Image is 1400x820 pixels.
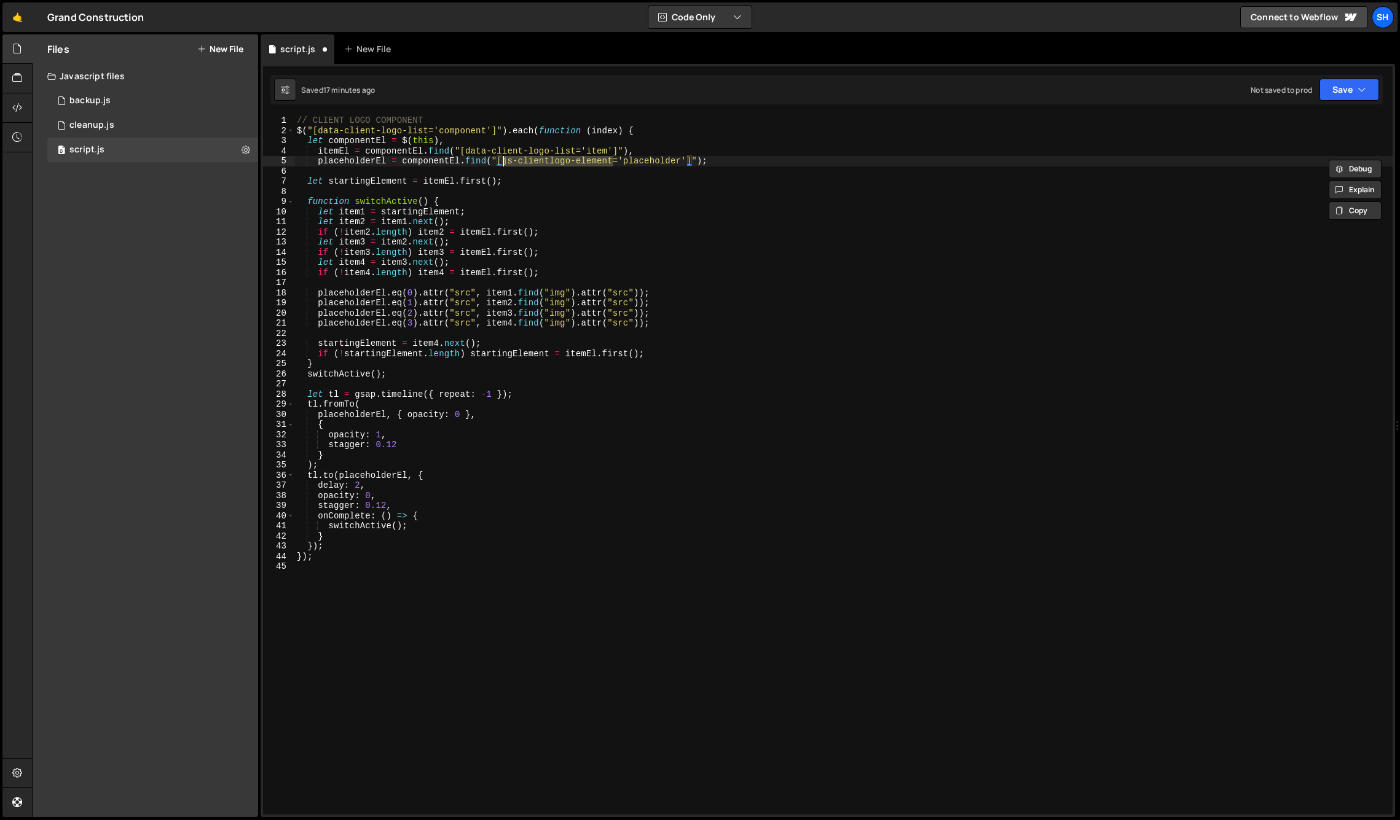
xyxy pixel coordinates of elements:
div: 2 [263,126,294,136]
div: 9 [263,197,294,207]
div: 33 [263,440,294,450]
a: Sh [1372,6,1394,28]
div: Not saved to prod [1251,85,1312,95]
h2: Files [47,42,69,56]
button: Save [1319,79,1379,101]
div: Javascript files [33,64,258,88]
div: 40 [263,511,294,521]
div: 24 [263,349,294,359]
button: Debug [1329,160,1382,178]
div: 6 [263,166,294,177]
button: Code Only [648,6,752,28]
div: 18 [263,288,294,299]
div: script.js [69,144,104,155]
a: 🤙 [2,2,33,32]
div: 38 [263,491,294,501]
div: 17 [263,278,294,288]
div: 34 [263,450,294,461]
div: 45 [263,561,294,572]
div: 30 [263,410,294,420]
div: 31 [263,420,294,430]
div: 19 [263,298,294,308]
div: 3 [263,136,294,146]
div: 5 [263,156,294,166]
div: 32 [263,430,294,440]
div: 35 [263,460,294,471]
div: Saved [301,85,375,95]
div: 23 [263,338,294,349]
div: 21 [263,318,294,329]
div: 7 [263,176,294,187]
div: 27 [263,379,294,389]
div: 16 [263,268,294,278]
div: 37 [263,480,294,491]
div: 22 [263,329,294,339]
div: 43 [263,541,294,552]
div: 13 [263,237,294,248]
span: 0 [58,146,65,156]
button: Explain [1329,181,1382,199]
div: 28 [263,389,294,400]
div: Grand Construction [47,10,144,25]
div: script.js [280,43,315,55]
div: 1 [263,115,294,126]
div: New File [344,43,396,55]
div: 41 [263,521,294,531]
div: 17 minutes ago [323,85,375,95]
div: 4 [263,146,294,157]
div: 16624/45288.js [47,113,258,138]
div: 20 [263,308,294,319]
div: 26 [263,369,294,380]
div: 39 [263,501,294,511]
div: 42 [263,531,294,542]
div: cleanup.js [69,120,114,131]
div: 10 [263,207,294,217]
div: 16624/45287.js [47,138,258,162]
div: 44 [263,552,294,562]
div: 36 [263,471,294,481]
button: New File [197,44,243,54]
a: Connect to Webflow [1240,6,1368,28]
div: backup.js [69,95,111,106]
div: 15 [263,257,294,268]
div: 29 [263,399,294,410]
div: 16624/45289.js [47,88,258,113]
div: 8 [263,187,294,197]
div: 12 [263,227,294,238]
div: 11 [263,217,294,227]
button: Copy [1329,201,1382,220]
div: 14 [263,248,294,258]
div: 25 [263,359,294,369]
